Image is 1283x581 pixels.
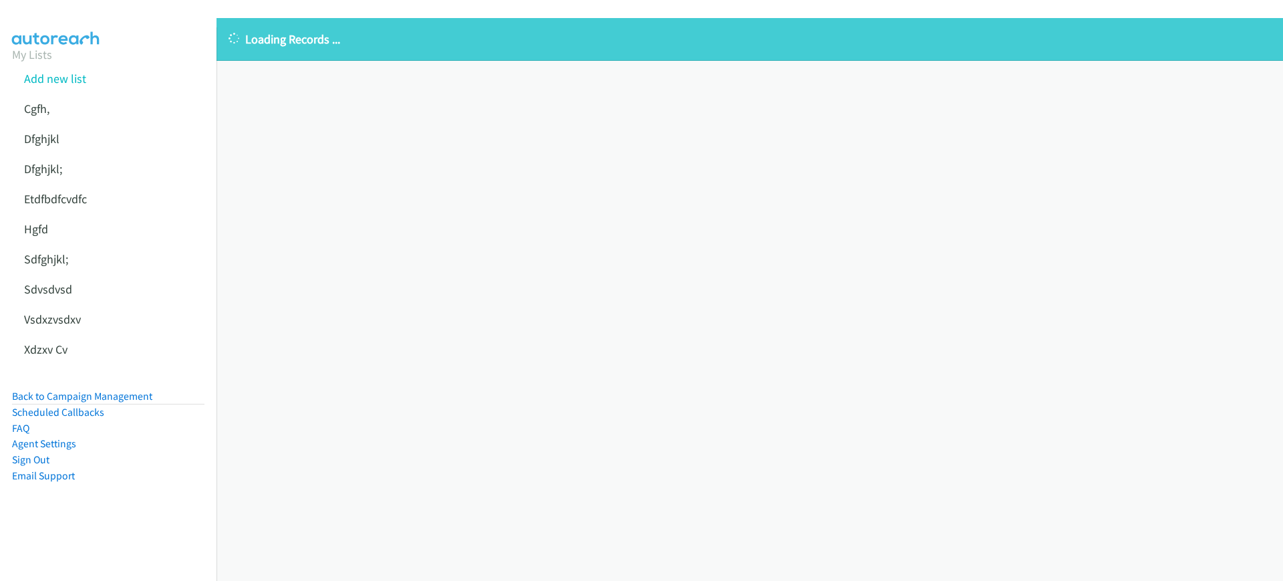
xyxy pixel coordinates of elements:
a: Scheduled Callbacks [12,406,104,419]
a: Back to Campaign Management [12,390,152,402]
a: FAQ [12,422,29,435]
a: My Lists [12,47,52,62]
a: Cgfh, [24,101,49,116]
p: Loading Records ... [229,30,1271,48]
a: Email Support [12,469,75,482]
a: Add new list [24,71,86,86]
a: Dfghjkl; [24,161,62,177]
a: Hgfd [24,221,48,237]
a: Sdfghjkl; [24,251,68,267]
a: Vsdxzvsdxv [24,312,81,327]
a: Sdvsdvsd [24,281,72,297]
a: Etdfbdfcvdfc [24,191,87,207]
a: Sign Out [12,453,49,466]
a: Agent Settings [12,437,76,450]
a: Xdzxv Cv [24,342,67,357]
a: Dfghjkl [24,131,59,146]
